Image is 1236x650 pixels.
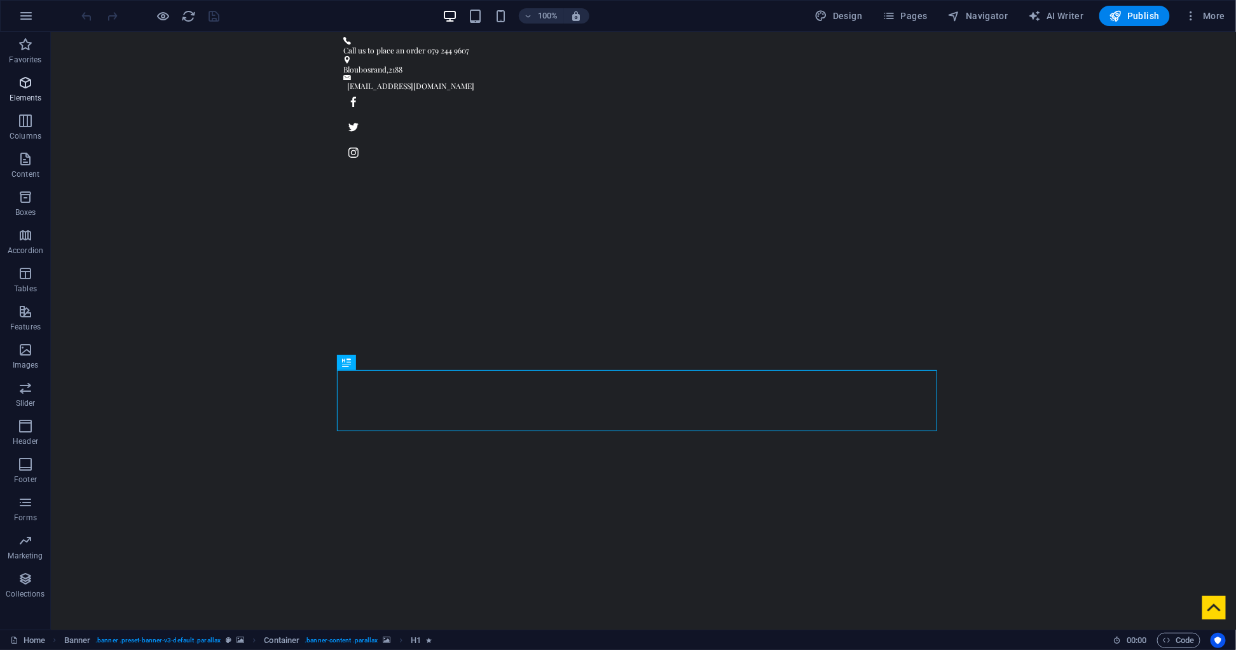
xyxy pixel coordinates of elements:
h6: 100% [538,8,558,24]
span: Click to select. Double-click to edit [64,633,91,648]
span: . banner .preset-banner-v3-default .parallax [95,633,221,648]
button: Usercentrics [1211,633,1226,648]
p: Images [13,360,39,370]
p: Elements [10,93,42,103]
span: Pages [882,10,927,22]
p: Features [10,322,41,332]
button: Pages [877,6,932,26]
p: Favorites [9,55,41,65]
button: 100% [519,8,564,24]
p: Footer [14,474,37,485]
span: Navigator [948,10,1008,22]
i: On resize automatically adjust zoom level to fit chosen device. [571,10,582,22]
span: Design [815,10,863,22]
span: Publish [1109,10,1160,22]
p: Accordion [8,245,43,256]
i: Reload page [182,9,196,24]
div: Design (Ctrl+Alt+Y) [810,6,868,26]
p: Content [11,169,39,179]
button: Publish [1099,6,1170,26]
p: Header [13,436,38,446]
button: Code [1157,633,1200,648]
button: reload [181,8,196,24]
span: Click to select. Double-click to edit [264,633,299,648]
button: AI Writer [1024,6,1089,26]
p: Boxes [15,207,36,218]
button: Click here to leave preview mode and continue editing [156,8,171,24]
span: Click to select. Double-click to edit [411,633,421,648]
nav: breadcrumb [64,633,432,648]
h6: Session time [1113,633,1147,648]
span: . banner-content .parallax [305,633,378,648]
p: Slider [16,398,36,408]
i: This element contains a background [237,637,244,644]
p: Marketing [8,551,43,561]
button: More [1180,6,1230,26]
i: This element is a customizable preset [226,637,231,644]
span: More [1185,10,1225,22]
i: This element contains a background [383,637,391,644]
span: 00 00 [1127,633,1146,648]
span: Code [1163,633,1195,648]
i: Element contains an animation [426,637,432,644]
p: Forms [14,513,37,523]
button: Navigator [943,6,1013,26]
p: Columns [10,131,41,141]
a: Click to cancel selection. Double-click to open Pages [10,633,45,648]
span: AI Writer [1029,10,1084,22]
p: Tables [14,284,37,294]
button: Design [810,6,868,26]
span: : [1136,635,1137,645]
p: Collections [6,589,45,599]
